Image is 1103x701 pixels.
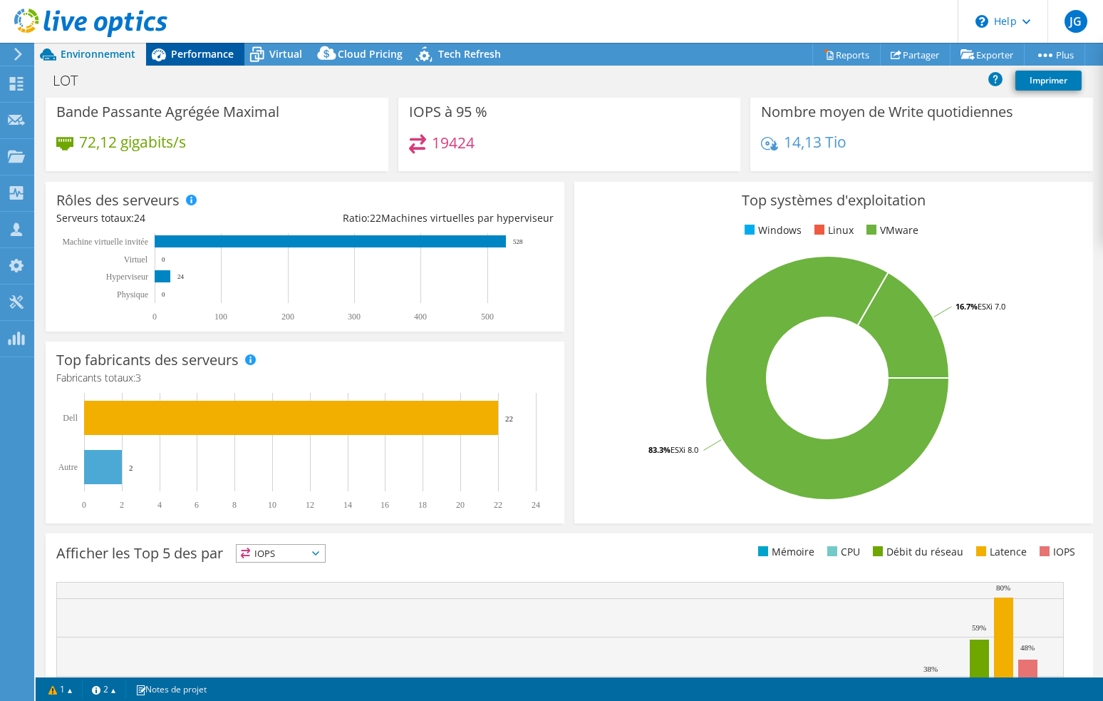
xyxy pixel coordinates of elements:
tspan: ESXi 8.0 [670,444,698,455]
text: 22 [494,500,502,510]
svg: \n [975,15,988,28]
span: Cloud Pricing [338,47,403,61]
li: Windows [741,222,802,238]
text: 0 [152,312,157,322]
a: Plus [1024,44,1085,66]
li: Latence [973,544,1027,560]
a: Partager [880,44,951,66]
text: Physique [117,290,148,300]
text: 80% [996,583,1010,592]
text: 18 [418,500,427,510]
a: 1 [38,680,83,698]
text: Autre [58,462,78,472]
text: 8 [232,500,237,510]
text: 16 [380,500,389,510]
a: Imprimer [1015,71,1082,91]
text: 22 [505,414,513,423]
li: Mémoire [755,544,814,560]
text: 400 [414,312,427,322]
text: 14 [343,500,352,510]
h4: 14,13 Tio [784,134,846,150]
li: CPU [824,544,860,560]
text: 59% [972,623,986,632]
li: Débit du réseau [869,544,963,560]
tspan: Machine virtuelle invitée [62,237,148,247]
text: Dell [63,413,78,423]
text: 6 [195,500,199,510]
li: VMware [863,222,918,238]
span: IOPS [237,545,325,562]
text: 0 [162,256,165,263]
span: JG [1065,10,1087,33]
h3: IOPS à 95 % [409,104,487,120]
span: 3 [135,371,141,384]
text: Hyperviseur [106,272,148,282]
h4: 72,12 gigabits/s [79,134,186,150]
h3: Rôles des serveurs [56,193,180,208]
text: 38% [923,665,938,673]
h4: 19424 [432,135,475,150]
span: Virtual [269,47,302,61]
h3: Bande Passante Agrégée Maximal [56,104,279,120]
text: 2 [129,464,133,472]
a: Reports [812,44,881,66]
text: Virtuel [124,255,148,265]
h3: Nombre moyen de Write quotidiennes [761,104,1013,120]
tspan: 16.7% [956,301,978,312]
li: IOPS [1036,544,1075,560]
span: Performance [171,47,234,61]
h3: Top systèmes d'exploitation [585,193,1082,208]
text: 4 [157,500,162,510]
text: 12 [306,500,314,510]
h4: Fabricants totaux: [56,370,554,386]
text: 2 [120,500,124,510]
text: 10 [268,500,276,510]
text: 200 [281,312,294,322]
text: 100 [214,312,227,322]
span: Environnement [61,47,135,61]
li: Linux [811,222,854,238]
div: Ratio: Machines virtuelles par hyperviseur [305,210,554,226]
text: 20 [456,500,465,510]
text: 500 [481,312,494,322]
tspan: 83.3% [648,444,670,455]
h1: LOT [46,73,100,88]
span: 22 [370,211,381,225]
a: Exporter [950,44,1025,66]
text: 0 [162,291,165,298]
text: 528 [513,238,523,245]
h3: Top fabricants des serveurs [56,352,239,368]
tspan: ESXi 7.0 [978,301,1005,312]
text: 24 [532,500,540,510]
span: Tech Refresh [438,47,501,61]
text: 24 [177,273,185,280]
text: 48% [1020,643,1035,652]
a: 2 [82,680,126,698]
text: 0 [82,500,86,510]
text: 300 [348,312,361,322]
a: Notes de projet [125,680,217,698]
div: Serveurs totaux: [56,210,305,226]
span: 24 [134,211,145,225]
